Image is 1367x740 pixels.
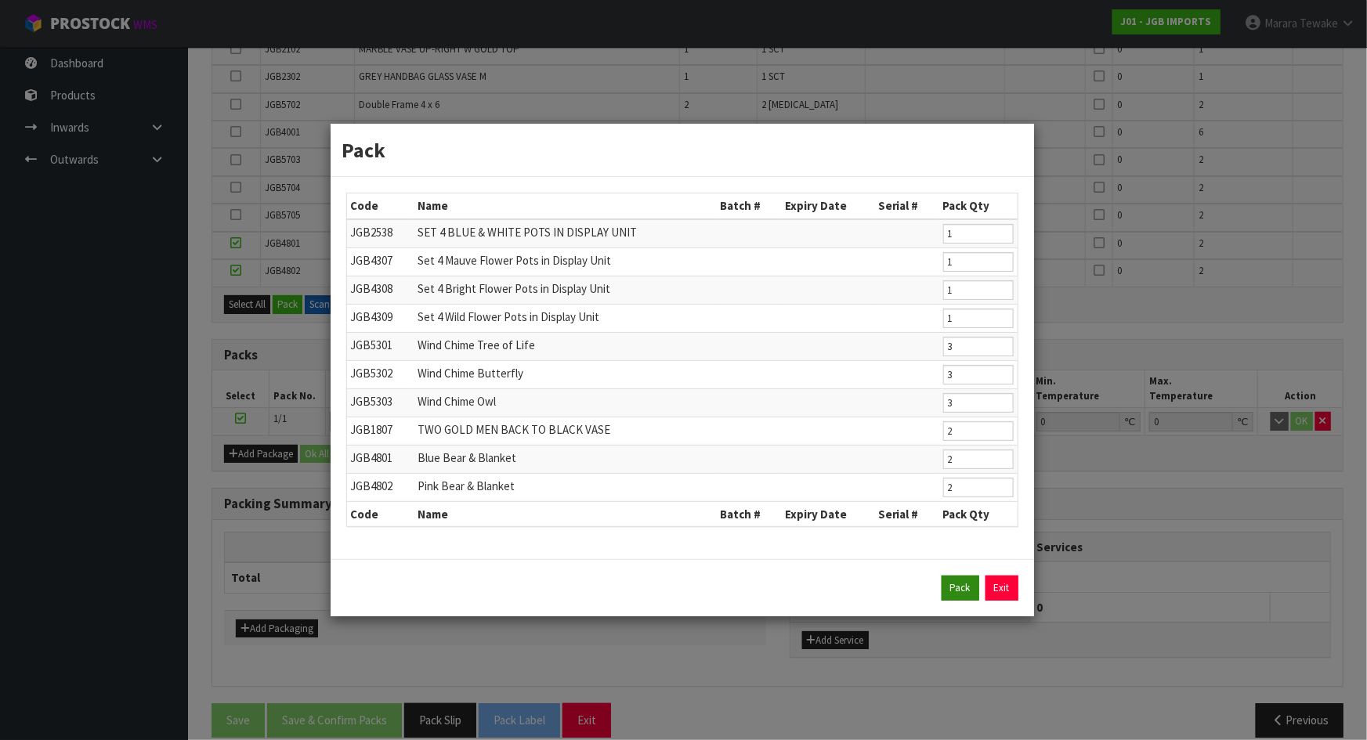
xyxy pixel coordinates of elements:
span: JGB2538 [351,225,393,240]
h3: Pack [342,135,1022,164]
span: JGB4309 [351,309,393,324]
a: Exit [985,576,1018,601]
th: Batch # [716,501,781,526]
th: Pack Qty [939,193,1018,218]
span: Set 4 Bright Flower Pots in Display Unit [418,281,610,296]
span: Blue Bear & Blanket [418,450,516,465]
th: Name [414,501,717,526]
th: Code [347,193,414,218]
th: Expiry Date [781,193,874,218]
span: JGB4308 [351,281,393,296]
span: Wind Chime Butterfly [418,366,523,381]
th: Pack Qty [939,501,1018,526]
th: Serial # [874,501,939,526]
span: JGB4307 [351,253,393,268]
th: Expiry Date [781,501,874,526]
span: Pink Bear & Blanket [418,478,515,493]
span: Wind Chime Tree of Life [418,338,535,352]
span: JGB5302 [351,366,393,381]
span: Set 4 Wild Flower Pots in Display Unit [418,309,599,324]
span: SET 4 BLUE & WHITE POTS IN DISPLAY UNIT [418,225,637,240]
span: JGB1807 [351,422,393,437]
span: Set 4 Mauve Flower Pots in Display Unit [418,253,611,268]
th: Batch # [716,193,781,218]
span: Wind Chime Owl [418,394,496,409]
span: JGB5303 [351,394,393,409]
span: JGB4802 [351,478,393,493]
span: TWO GOLD MEN BACK TO BLACK VASE [418,422,610,437]
th: Code [347,501,414,526]
span: JGB4801 [351,450,393,465]
button: Pack [942,576,979,601]
span: JGB5301 [351,338,393,352]
th: Name [414,193,717,218]
th: Serial # [874,193,939,218]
